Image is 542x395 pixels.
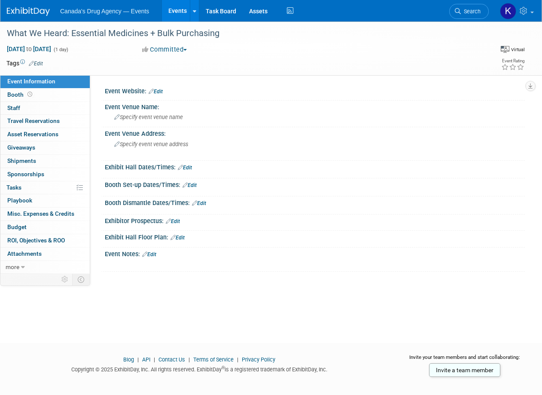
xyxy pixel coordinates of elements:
a: Asset Reservations [0,128,90,141]
a: Sponsorships [0,168,90,181]
a: Tasks [0,181,90,194]
td: Tags [6,59,43,67]
span: Specify event venue name [114,114,183,120]
a: API [142,356,150,363]
div: Copyright © 2025 ExhibitDay, Inc. All rights reserved. ExhibitDay is a registered trademark of Ex... [6,364,392,374]
img: Kristen Trevisan [500,3,516,19]
td: Toggle Event Tabs [73,274,90,285]
img: Format-Virtual.png [501,46,509,53]
span: Booth not reserved yet [26,91,34,98]
span: Asset Reservations [7,131,58,138]
a: Edit [178,165,192,171]
a: Travel Reservations [0,115,90,128]
span: to [25,46,33,52]
span: Booth [7,91,34,98]
a: Edit [183,182,197,188]
span: Attachments [7,250,42,257]
a: Booth [0,89,90,101]
div: Event Notes: [105,248,525,259]
a: ROI, Objectives & ROO [0,234,90,247]
span: | [152,356,157,363]
a: Contact Us [158,356,185,363]
span: Canada's Drug Agency — Events [60,8,149,15]
span: Travel Reservations [7,117,60,124]
span: Staff [7,104,20,111]
span: Shipments [7,157,36,164]
span: (1 day) [53,47,68,52]
a: Invite a team member [429,363,500,377]
span: ROI, Objectives & ROO [7,237,65,244]
span: Giveaways [7,144,35,151]
span: | [186,356,192,363]
img: ExhibitDay [7,7,50,16]
a: Edit [142,251,156,257]
button: Committed [139,45,190,54]
div: What We Heard: Essential Medicines + Bulk Purchasing [4,26,481,41]
div: Booth Dismantle Dates/Times: [105,196,525,208]
div: Event Venue Address: [105,127,525,138]
a: Attachments [0,248,90,260]
div: Event Website: [105,85,525,96]
a: Terms of Service [193,356,234,363]
span: | [235,356,241,363]
a: Event Information [0,75,90,88]
span: Tasks [6,184,21,191]
span: Misc. Expenses & Credits [7,210,74,217]
div: Invite your team members and start collaborating: [405,354,525,367]
span: Budget [7,224,27,230]
div: Event Format [449,45,525,58]
div: Event Rating [501,59,524,63]
span: Specify event venue address [114,141,188,147]
a: Privacy Policy [242,356,275,363]
span: Event Information [7,78,55,85]
div: Booth Set-up Dates/Times: [105,178,525,190]
a: Staff [0,102,90,115]
span: more [6,263,19,270]
a: Edit [149,89,163,95]
div: Event Format [501,45,525,53]
span: Search [461,8,481,15]
a: Edit [29,61,43,67]
a: Playbook [0,194,90,207]
a: Edit [192,200,206,206]
div: Exhibit Hall Floor Plan: [105,231,525,242]
a: Search [449,4,489,19]
div: Virtual [511,46,525,53]
span: Sponsorships [7,171,44,178]
a: Blog [123,356,134,363]
div: Exhibitor Prospectus: [105,214,525,226]
a: Edit [171,235,185,241]
a: Shipments [0,155,90,168]
a: Budget [0,221,90,234]
span: [DATE] [DATE] [6,45,52,53]
a: Giveaways [0,141,90,154]
td: Personalize Event Tab Strip [58,274,73,285]
a: Misc. Expenses & Credits [0,208,90,220]
a: more [0,261,90,274]
div: Exhibit Hall Dates/Times: [105,161,525,172]
div: Event Venue Name: [105,101,525,111]
a: Edit [166,218,180,224]
sup: ® [222,365,225,370]
span: Playbook [7,197,32,204]
span: | [135,356,141,363]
